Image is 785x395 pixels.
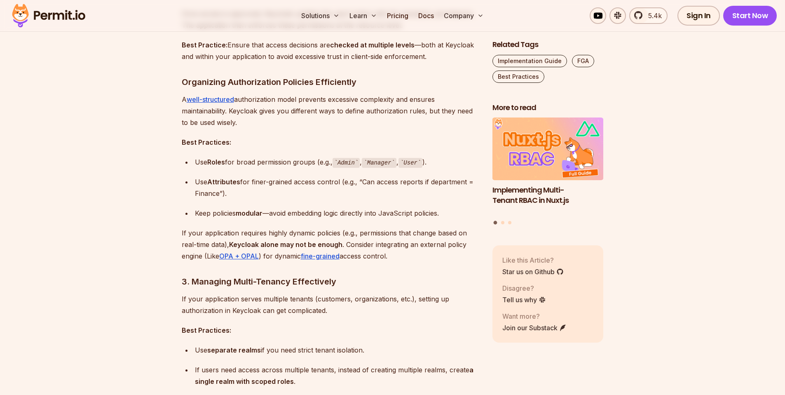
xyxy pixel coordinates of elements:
[492,185,604,206] h3: Implementing Multi-Tenant RBAC in Nuxt.js
[384,7,412,24] a: Pricing
[677,6,720,26] a: Sign In
[207,346,261,354] strong: separate realms
[182,75,479,89] h3: Organizing Authorization Policies Efficiently
[492,118,604,216] li: 1 of 3
[492,118,604,226] div: Posts
[330,41,415,49] strong: checked at multiple levels
[195,156,479,168] div: Use for broad permission groups (e.g., , , ).
[8,2,89,30] img: Permit logo
[362,158,396,168] code: Manager
[207,158,225,166] strong: Roles
[492,103,604,113] h2: More to read
[207,178,240,186] strong: Attributes
[494,221,497,225] button: Go to slide 1
[195,207,479,219] div: Keep policies —avoid embedding logic directly into JavaScript policies.
[502,311,567,321] p: Want more?
[415,7,437,24] a: Docs
[492,118,604,216] a: Implementing Multi-Tenant RBAC in Nuxt.jsImplementing Multi-Tenant RBAC in Nuxt.js
[182,293,479,316] p: If your application serves multiple tenants (customers, organizations, etc.), setting up authoriz...
[643,11,662,21] span: 5.4k
[298,7,343,24] button: Solutions
[501,221,504,224] button: Go to slide 2
[182,39,479,62] p: Ensure that access decisions are —both at Keycloak and within your application to avoid excessive...
[723,6,777,26] a: Start Now
[629,7,668,24] a: 5.4k
[301,252,340,260] a: fine-grained
[502,323,567,333] a: Join our Substack
[502,283,546,293] p: Disagree?
[492,71,544,83] a: Best Practices
[187,95,234,103] a: well-structured
[398,158,422,168] code: User
[502,267,564,277] a: Star us on Github
[182,275,479,288] h3: 3. Managing Multi-Tenancy Effectively
[182,138,231,146] strong: Best Practices:
[508,221,511,224] button: Go to slide 3
[572,55,594,67] a: FGA
[333,158,360,168] code: Admin
[502,295,546,305] a: Tell us why
[492,40,604,50] h2: Related Tags
[229,240,342,249] strong: Keycloak alone may not be enough
[182,326,231,334] strong: Best Practices:
[492,55,567,67] a: Implementation Guide
[182,41,227,49] strong: Best Practice:
[182,94,479,128] p: A authorization model prevents excessive complexity and ensures maintainability. Keycloak gives y...
[346,7,380,24] button: Learn
[441,7,487,24] button: Company
[502,255,564,265] p: Like this Article?
[236,209,262,217] strong: modular
[195,176,479,199] div: Use for finer-grained access control (e.g., “Can access reports if department = Finance”).
[219,252,259,260] a: OPA + OPAL
[182,227,479,262] p: If your application requires highly dynamic policies (e.g., permissions that change based on real...
[195,364,479,387] div: If users need access across multiple tenants, instead of creating multiple realms, create .
[492,118,604,181] img: Implementing Multi-Tenant RBAC in Nuxt.js
[195,344,479,356] div: Use if you need strict tenant isolation.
